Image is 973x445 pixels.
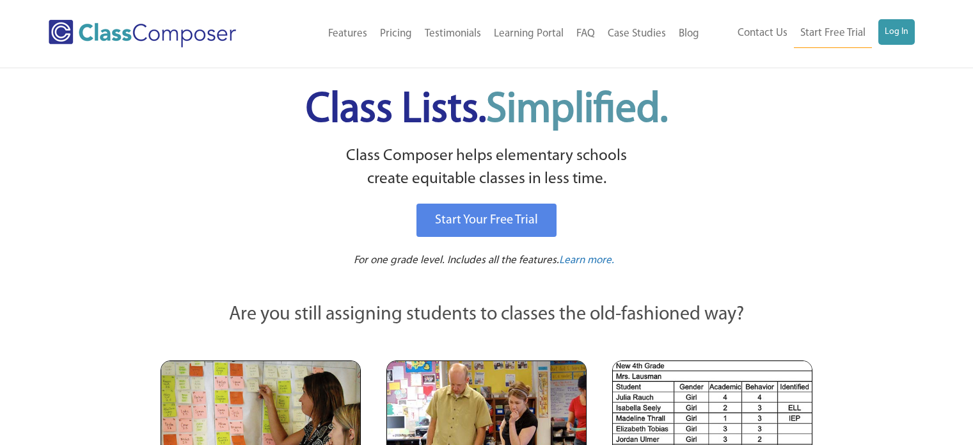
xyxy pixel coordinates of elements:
span: For one grade level. Includes all the features. [354,255,559,266]
a: Testimonials [418,20,487,48]
a: Features [322,20,374,48]
span: Simplified. [486,90,668,131]
nav: Header Menu [706,19,915,48]
span: Start Your Free Trial [435,214,538,227]
p: Are you still assigning students to classes the old-fashioned way? [161,301,813,329]
span: Class Lists. [306,90,668,131]
a: Contact Us [731,19,794,47]
a: FAQ [570,20,601,48]
img: Class Composer [49,20,236,47]
a: Blog [672,20,706,48]
nav: Header Menu [277,20,705,48]
a: Learn more. [559,253,614,269]
span: Learn more. [559,255,614,266]
a: Start Your Free Trial [416,204,557,237]
a: Start Free Trial [794,19,872,48]
a: Case Studies [601,20,672,48]
a: Pricing [374,20,418,48]
a: Learning Portal [487,20,570,48]
p: Class Composer helps elementary schools create equitable classes in less time. [159,145,815,191]
a: Log In [878,19,915,45]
